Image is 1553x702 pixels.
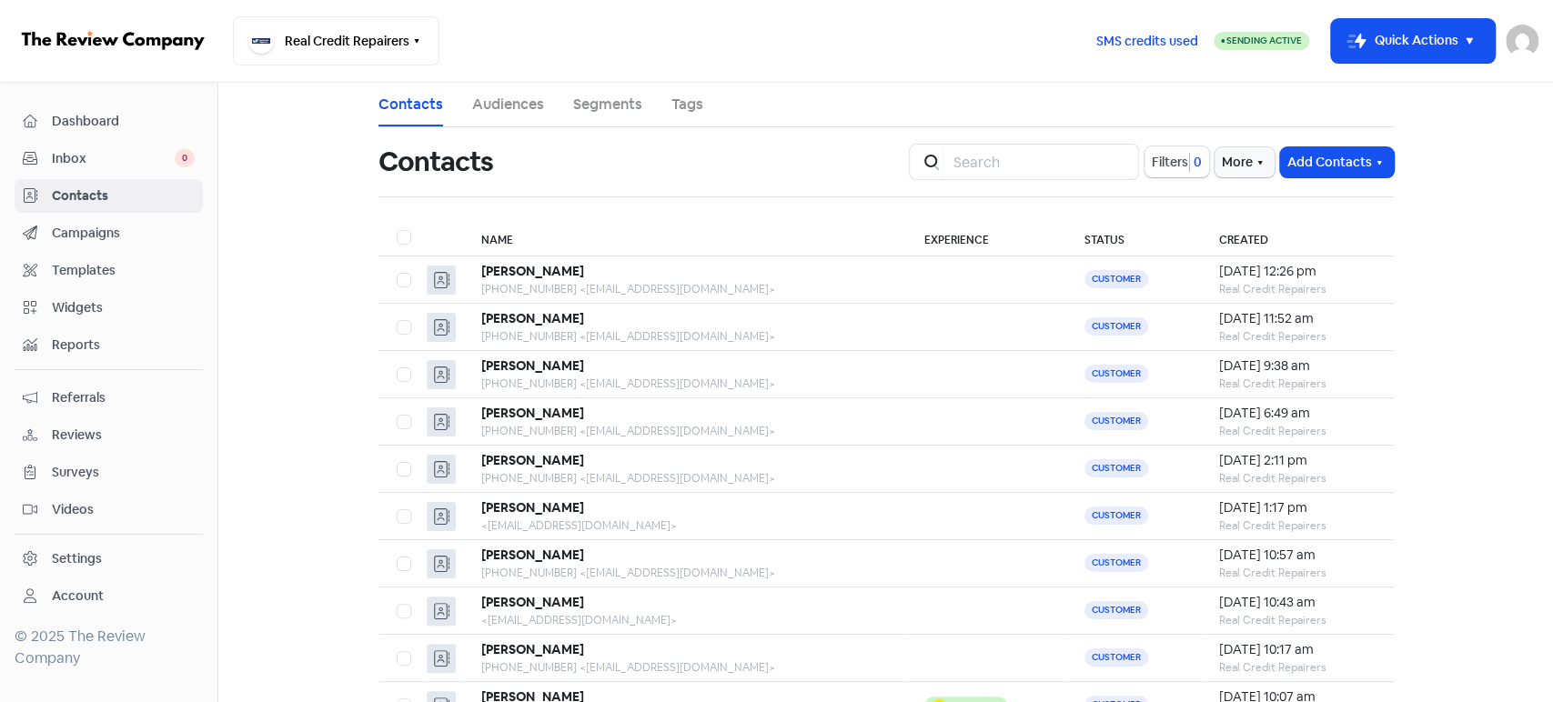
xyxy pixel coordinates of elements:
div: Real Credit Repairers [1219,281,1376,297]
span: Customer [1084,317,1148,336]
a: SMS credits used [1081,30,1214,49]
div: [PHONE_NUMBER] <[EMAIL_ADDRESS][DOMAIN_NAME]> [481,328,888,345]
a: Reports [15,328,203,362]
div: [DATE] 11:52 am [1219,309,1376,328]
input: Search [943,144,1139,180]
button: Real Credit Repairers [233,16,439,65]
b: [PERSON_NAME] [481,357,584,374]
a: Settings [15,542,203,576]
th: Name [463,219,906,256]
span: 0 [175,149,195,167]
a: Videos [15,493,203,526]
b: [PERSON_NAME] [481,452,584,468]
span: Sending Active [1226,35,1302,46]
b: [PERSON_NAME] [481,310,584,326]
div: [DATE] 2:11 pm [1219,451,1376,470]
span: Contacts [52,186,195,206]
span: Videos [52,500,195,519]
button: Add Contacts [1280,147,1394,177]
div: [PHONE_NUMBER] <[EMAIL_ADDRESS][DOMAIN_NAME]> [481,423,888,439]
div: Real Credit Repairers [1219,517,1376,534]
div: Settings [52,549,102,568]
div: Real Credit Repairers [1219,659,1376,676]
div: <[EMAIL_ADDRESS][DOMAIN_NAME]> [481,517,888,534]
a: Audiences [472,94,544,115]
div: Real Credit Repairers [1219,376,1376,392]
div: [PHONE_NUMBER] <[EMAIL_ADDRESS][DOMAIN_NAME]> [481,281,888,297]
div: [DATE] 10:57 am [1219,546,1376,565]
div: Real Credit Repairers [1219,565,1376,581]
span: Filters [1152,153,1188,172]
h1: Contacts [378,133,494,191]
a: Tags [671,94,703,115]
a: Templates [15,254,203,287]
b: [PERSON_NAME] [481,641,584,657]
div: [PHONE_NUMBER] <[EMAIL_ADDRESS][DOMAIN_NAME]> [481,565,888,581]
b: [PERSON_NAME] [481,405,584,421]
button: Quick Actions [1331,19,1495,63]
div: [DATE] 1:17 pm [1219,498,1376,517]
span: Customer [1084,648,1148,667]
div: Account [52,587,104,606]
a: Surveys [15,456,203,489]
div: Real Credit Repairers [1219,423,1376,439]
a: Sending Active [1214,30,1309,52]
div: [DATE] 10:17 am [1219,640,1376,659]
span: Reports [52,336,195,355]
b: [PERSON_NAME] [481,547,584,563]
b: [PERSON_NAME] [481,594,584,610]
div: Real Credit Repairers [1219,470,1376,486]
span: Customer [1084,554,1148,572]
a: Inbox 0 [15,142,203,175]
a: Referrals [15,381,203,415]
span: Customer [1084,459,1148,477]
span: Widgets [52,298,195,317]
a: Account [15,579,203,613]
a: Contacts [378,94,443,115]
span: Surveys [52,463,195,482]
span: Customer [1084,506,1148,525]
div: [DATE] 12:26 pm [1219,262,1376,281]
button: Filters0 [1145,146,1209,177]
div: [PHONE_NUMBER] <[EMAIL_ADDRESS][DOMAIN_NAME]> [481,376,888,392]
span: Customer [1084,365,1148,383]
span: SMS credits used [1096,32,1198,51]
span: 0 [1190,153,1202,172]
a: Widgets [15,291,203,325]
span: Customer [1084,270,1148,288]
span: Templates [52,261,195,280]
div: © 2025 The Review Company [15,626,203,669]
span: Customer [1084,412,1148,430]
div: <[EMAIL_ADDRESS][DOMAIN_NAME]> [481,612,888,628]
span: Campaigns [52,224,195,243]
a: Contacts [15,179,203,213]
span: Dashboard [52,112,195,131]
a: Segments [573,94,642,115]
button: More [1215,147,1275,177]
div: [PHONE_NUMBER] <[EMAIL_ADDRESS][DOMAIN_NAME]> [481,659,888,676]
span: Inbox [52,149,175,168]
th: Status [1066,219,1201,256]
a: Campaigns [15,216,203,250]
a: Reviews [15,418,203,452]
div: Real Credit Repairers [1219,612,1376,628]
b: [PERSON_NAME] [481,499,584,516]
div: [DATE] 10:43 am [1219,593,1376,612]
a: Dashboard [15,105,203,138]
span: Referrals [52,388,195,407]
b: [PERSON_NAME] [481,263,584,279]
span: Reviews [52,426,195,445]
div: [DATE] 9:38 am [1219,356,1376,376]
th: Experience [906,219,1066,256]
div: Real Credit Repairers [1219,328,1376,345]
div: [DATE] 6:49 am [1219,404,1376,423]
span: Customer [1084,601,1148,619]
th: Created [1201,219,1394,256]
img: User [1506,25,1538,57]
div: [PHONE_NUMBER] <[EMAIL_ADDRESS][DOMAIN_NAME]> [481,470,888,486]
